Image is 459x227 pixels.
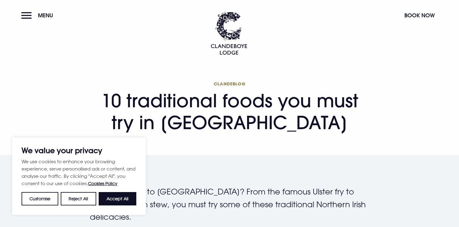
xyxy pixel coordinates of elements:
button: Book Now [401,9,438,22]
a: Cookies Policy [88,181,117,186]
p: We value your privacy [22,147,136,154]
span: Clandeblog [90,81,369,87]
p: Planning a trip to [GEOGRAPHIC_DATA]? From the famous Ulster fry to comforting Irish stew, you mu... [90,185,369,223]
button: Accept All [99,192,136,205]
button: Reject All [61,192,96,205]
button: Menu [21,9,56,22]
button: Customise [22,192,58,205]
h1: 10 traditional foods you must try in [GEOGRAPHIC_DATA] [90,81,369,133]
img: Clandeboye Lodge [211,12,247,55]
p: We use cookies to enhance your browsing experience, serve personalised ads or content, and analys... [22,158,136,187]
div: We value your privacy [12,137,146,215]
span: Menu [38,12,53,19]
